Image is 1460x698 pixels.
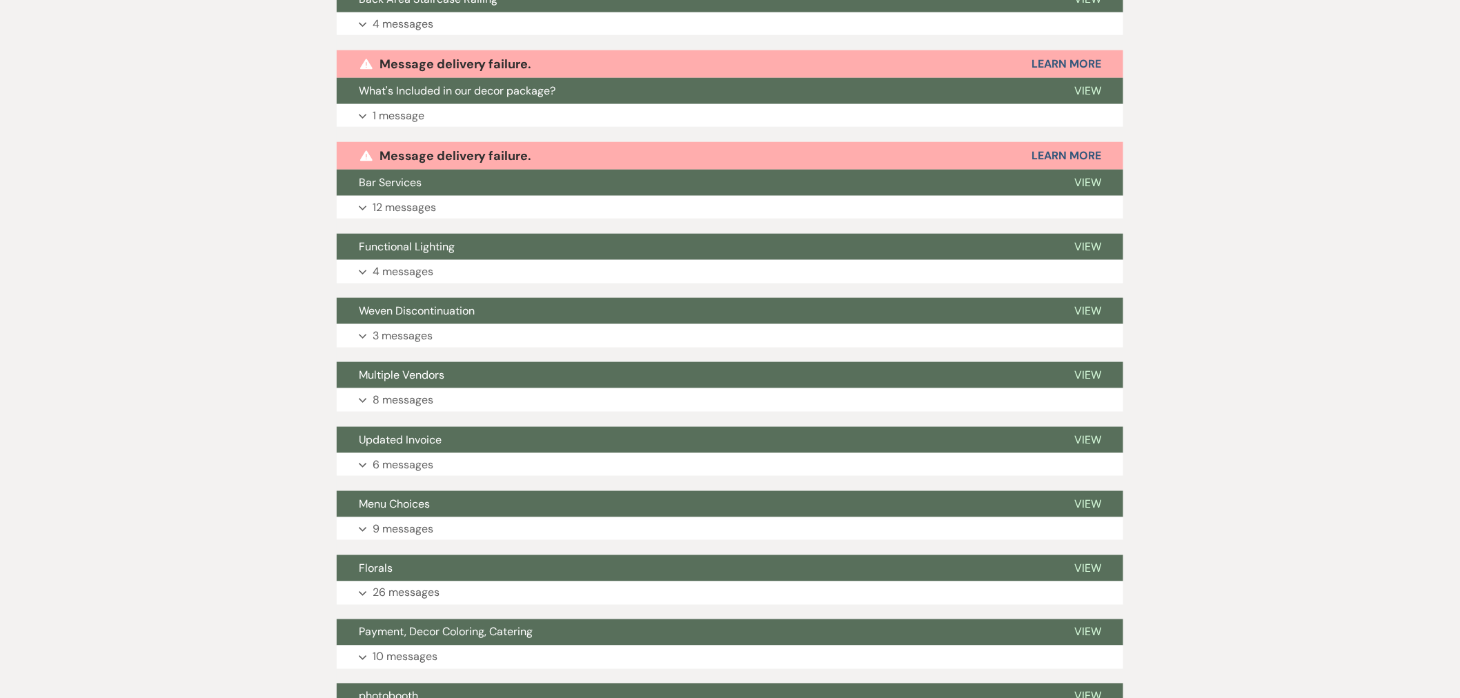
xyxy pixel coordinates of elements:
span: View [1074,83,1101,98]
button: 8 messages [337,388,1123,412]
span: View [1074,497,1101,511]
span: Menu Choices [359,497,430,511]
span: Florals [359,561,393,575]
button: What's Included in our decor package? [337,78,1052,104]
button: 6 messages [337,453,1123,477]
span: Payment, Decor Coloring, Catering [359,625,533,639]
button: Bar Services [337,170,1052,196]
button: 3 messages [337,324,1123,348]
button: Menu Choices [337,491,1052,517]
button: 1 message [337,104,1123,128]
button: Updated Invoice [337,427,1052,453]
span: View [1074,432,1101,447]
p: 6 messages [373,456,433,474]
button: 9 messages [337,517,1123,541]
button: 12 messages [337,196,1123,219]
button: View [1052,619,1123,646]
p: 4 messages [373,15,433,33]
p: 12 messages [373,199,436,217]
span: Multiple Vendors [359,368,444,382]
button: View [1052,491,1123,517]
button: View [1052,170,1123,196]
span: Weven Discontinuation [359,303,475,318]
button: View [1052,234,1123,260]
span: Functional Lighting [359,239,455,254]
span: View [1074,175,1101,190]
p: Message delivery failure. [379,146,531,166]
span: What's Included in our decor package? [359,83,555,98]
button: Learn More [1032,59,1101,70]
button: Multiple Vendors [337,362,1052,388]
button: View [1052,427,1123,453]
p: 3 messages [373,327,433,345]
p: Message delivery failure. [379,54,531,74]
p: 8 messages [373,391,433,409]
button: Payment, Decor Coloring, Catering [337,619,1052,646]
button: 4 messages [337,260,1123,283]
button: View [1052,78,1123,104]
p: 9 messages [373,520,433,538]
button: Weven Discontinuation [337,298,1052,324]
button: 4 messages [337,12,1123,36]
button: Functional Lighting [337,234,1052,260]
button: 10 messages [337,646,1123,669]
p: 10 messages [373,648,437,666]
button: Learn More [1032,150,1101,161]
span: View [1074,561,1101,575]
span: Bar Services [359,175,422,190]
p: 1 message [373,107,424,125]
button: View [1052,298,1123,324]
span: View [1074,303,1101,318]
p: 4 messages [373,263,433,281]
span: View [1074,368,1101,382]
button: Florals [337,555,1052,581]
span: View [1074,239,1101,254]
button: 26 messages [337,581,1123,605]
button: View [1052,555,1123,581]
span: View [1074,625,1101,639]
p: 26 messages [373,584,440,602]
span: Updated Invoice [359,432,442,447]
button: View [1052,362,1123,388]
